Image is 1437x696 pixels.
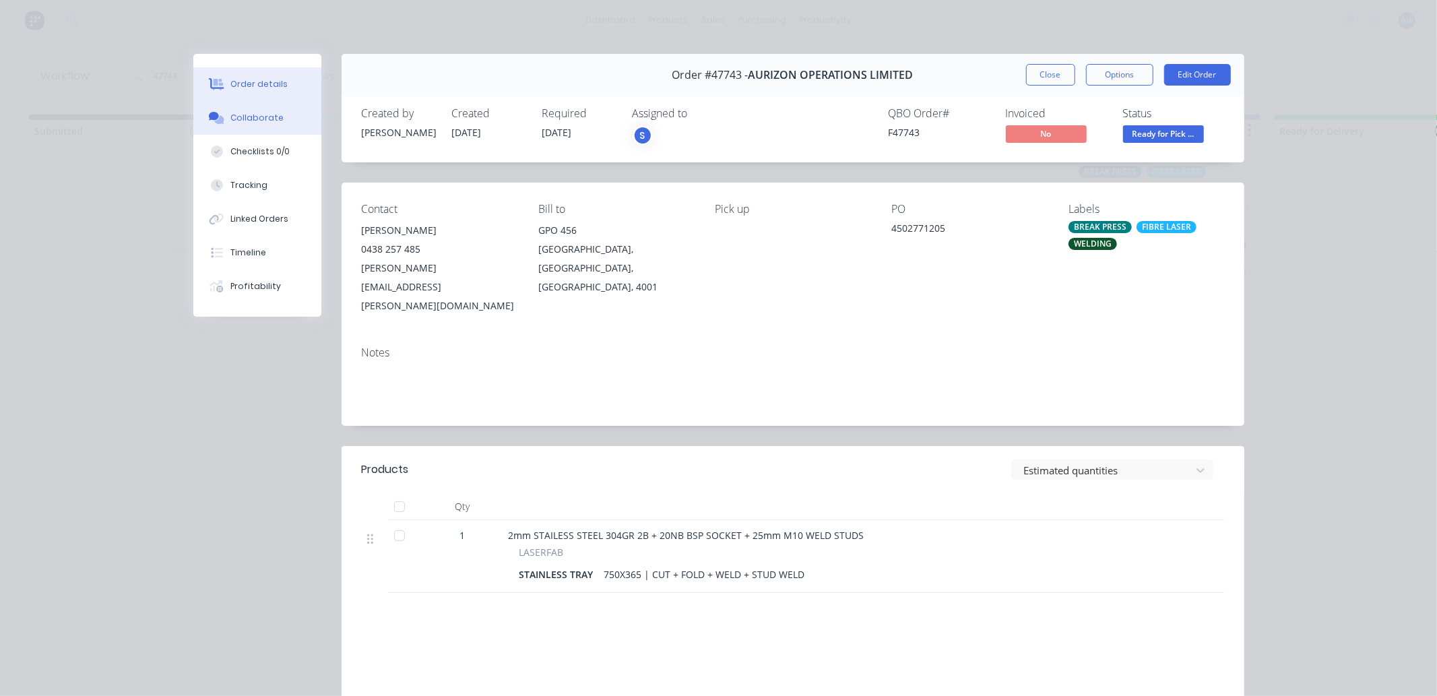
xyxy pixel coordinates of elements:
[193,135,321,168] button: Checklists 0/0
[633,107,767,120] div: Assigned to
[230,78,288,90] div: Order details
[193,270,321,303] button: Profitability
[892,203,1047,216] div: PO
[633,125,653,146] button: S
[538,203,693,216] div: Bill to
[1123,125,1204,146] button: Ready for Pick ...
[538,221,693,240] div: GPO 456
[460,528,466,542] span: 1
[230,247,266,259] div: Timeline
[1006,125,1087,142] span: No
[452,107,526,120] div: Created
[519,545,564,559] span: LASERFAB
[538,221,693,296] div: GPO 456[GEOGRAPHIC_DATA], [GEOGRAPHIC_DATA], [GEOGRAPHIC_DATA], 4001
[889,125,990,139] div: F47743
[230,146,290,158] div: Checklists 0/0
[362,125,436,139] div: [PERSON_NAME]
[1068,238,1117,250] div: WELDING
[230,179,267,191] div: Tracking
[193,202,321,236] button: Linked Orders
[1137,221,1196,233] div: FIBRE LASER
[362,221,517,240] div: [PERSON_NAME]
[230,112,284,124] div: Collaborate
[1068,221,1132,233] div: BREAK PRESS
[509,529,864,542] span: 2mm STAILESS STEEL 304GR 2B + 20NB BSP SOCKET + 25mm M10 WELD STUDS
[542,126,572,139] span: [DATE]
[362,107,436,120] div: Created by
[542,107,616,120] div: Required
[362,462,409,478] div: Products
[362,240,517,259] div: 0438 257 485
[193,101,321,135] button: Collaborate
[1006,107,1107,120] div: Invoiced
[362,203,517,216] div: Contact
[362,259,517,315] div: [PERSON_NAME][EMAIL_ADDRESS][PERSON_NAME][DOMAIN_NAME]
[452,126,482,139] span: [DATE]
[362,346,1224,359] div: Notes
[193,67,321,101] button: Order details
[1123,107,1224,120] div: Status
[422,493,503,520] div: Qty
[519,565,599,584] div: STAINLESS TRAY
[1068,203,1223,216] div: Labels
[1026,64,1075,86] button: Close
[538,240,693,296] div: [GEOGRAPHIC_DATA], [GEOGRAPHIC_DATA], [GEOGRAPHIC_DATA], 4001
[599,565,810,584] div: 750X365 | CUT + FOLD + WELD + STUD WELD
[892,221,1047,240] div: 4502771205
[748,69,914,82] span: AURIZON OPERATIONS LIMITED
[230,213,288,225] div: Linked Orders
[362,221,517,315] div: [PERSON_NAME]0438 257 485[PERSON_NAME][EMAIL_ADDRESS][PERSON_NAME][DOMAIN_NAME]
[1123,125,1204,142] span: Ready for Pick ...
[1086,64,1153,86] button: Options
[889,107,990,120] div: QBO Order #
[1164,64,1231,86] button: Edit Order
[193,236,321,270] button: Timeline
[193,168,321,202] button: Tracking
[230,280,281,292] div: Profitability
[715,203,870,216] div: Pick up
[672,69,748,82] span: Order #47743 -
